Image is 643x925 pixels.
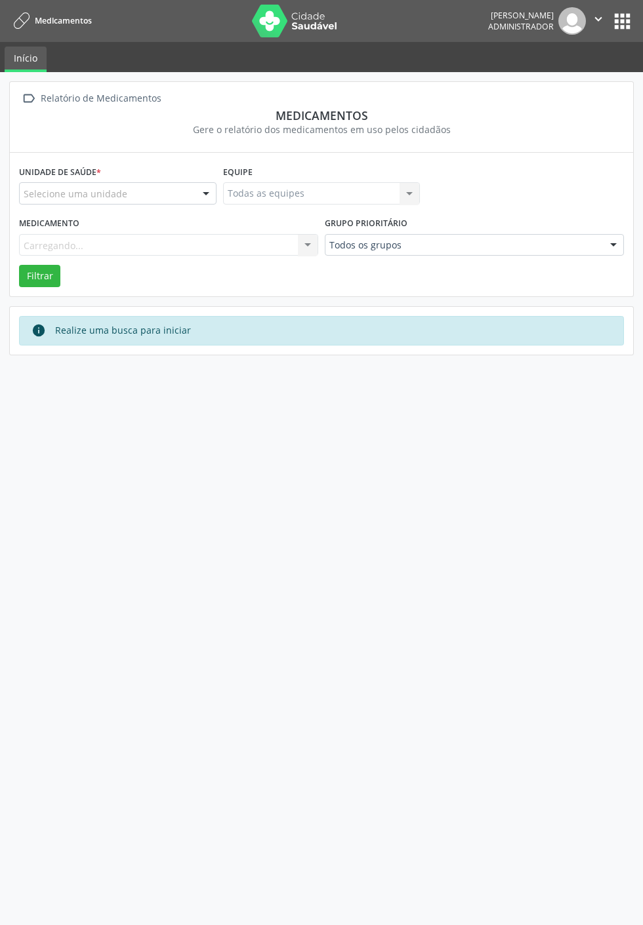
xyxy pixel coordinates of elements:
[19,108,624,123] div: Medicamentos
[5,47,47,72] a: Início
[488,10,554,21] div: [PERSON_NAME]
[329,239,597,252] span: Todos os grupos
[488,21,554,32] span: Administrador
[9,10,92,31] a: Medicamentos
[19,89,38,108] i: 
[31,323,46,338] i: info
[586,7,611,35] button: 
[611,10,634,33] button: apps
[19,162,101,182] label: Unidade de saúde
[19,214,79,234] label: Medicamento
[19,265,60,287] button: Filtrar
[325,214,407,234] label: Grupo prioritário
[35,15,92,26] span: Medicamentos
[55,323,191,338] div: Realize uma busca para iniciar
[591,12,606,26] i: 
[223,162,253,182] label: Equipe
[558,7,586,35] img: img
[38,89,163,108] div: Relatório de Medicamentos
[19,123,624,136] div: Gere o relatório dos medicamentos em uso pelos cidadãos
[24,187,127,201] span: Selecione uma unidade
[19,89,163,108] a:  Relatório de Medicamentos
